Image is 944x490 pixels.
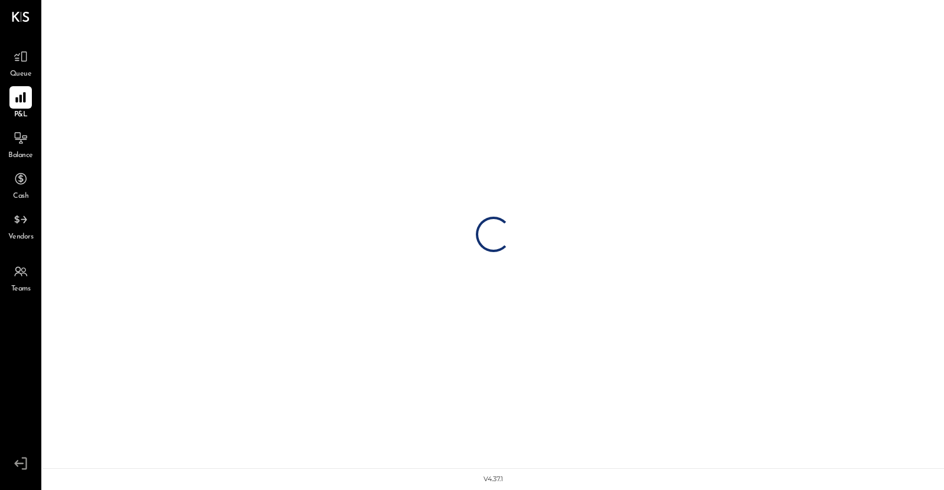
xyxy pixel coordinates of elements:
span: Vendors [8,232,34,243]
span: Queue [10,69,32,80]
span: P&L [14,110,28,120]
a: Vendors [1,208,41,243]
a: Cash [1,168,41,202]
a: Balance [1,127,41,161]
a: Teams [1,260,41,295]
a: Queue [1,45,41,80]
span: Teams [11,284,31,295]
span: Cash [13,191,28,202]
span: Balance [8,151,33,161]
div: v 4.37.1 [484,475,503,484]
a: P&L [1,86,41,120]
